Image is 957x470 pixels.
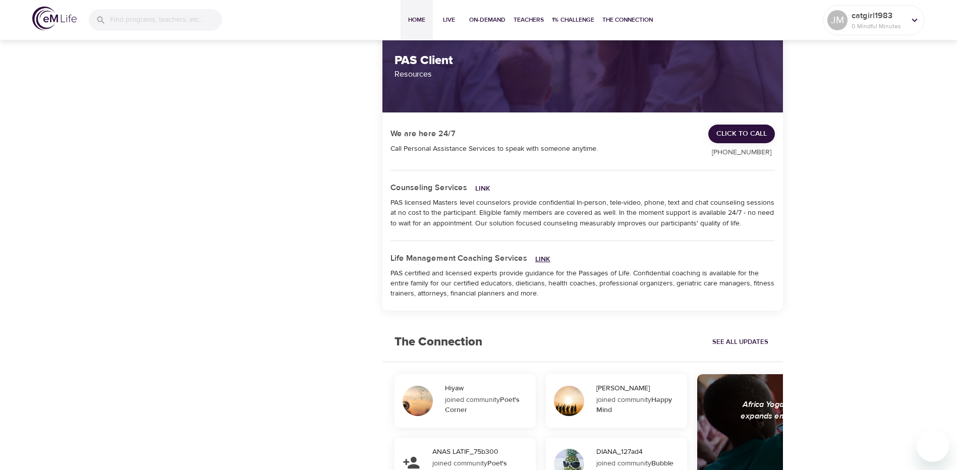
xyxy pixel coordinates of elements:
strong: Poet's Corner [445,395,520,415]
div: Africa Yoga Project educates, empowers, elevates and expands employability for [DEMOGRAPHIC_DATA]... [733,399,954,434]
p: Resources [395,68,771,80]
span: Click to Call [716,128,767,140]
div: PAS licensed Masters level counselors provide confidential In-person, tele-video, phone, text and... [390,198,775,228]
span: Live [437,15,461,25]
a: Link [535,255,550,264]
span: The Connection [602,15,653,25]
a: See All Updates [710,334,771,350]
span: On-Demand [469,15,505,25]
iframe: Button to launch messaging window [917,430,949,462]
strong: Happy Mind [596,395,672,415]
div: ANAS LATIF_75b300 [432,447,532,457]
h5: Counseling Services [390,183,467,193]
p: 0 Mindful Minutes [852,22,905,31]
span: See All Updates [712,336,768,348]
p: catgirl1983 [852,10,905,22]
span: Teachers [514,15,544,25]
span: Home [405,15,429,25]
div: Hiyaw [445,383,532,393]
input: Find programs, teachers, etc... [110,9,222,31]
div: Call Personal Assistance Services to speak with someone anytime. [390,144,697,154]
div: joined community [445,395,529,415]
div: PAS certified and licensed experts provide guidance for the Passages of Life. Confidential coachi... [390,268,775,299]
a: Click to Call [708,125,775,143]
h5: We are here 24/7 [390,129,456,139]
h2: The Connection [382,323,494,362]
p: [PHONE_NUMBER] [708,147,775,158]
a: Link [475,184,490,193]
img: logo [32,7,77,30]
h2: PAS Client [395,53,771,68]
div: [PERSON_NAME] [596,383,683,393]
div: joined community [596,395,681,415]
h5: Life Management Coaching Services [390,253,527,264]
div: DIANA_127ad4 [596,447,683,457]
div: JM [827,10,848,30]
span: 1% Challenge [552,15,594,25]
